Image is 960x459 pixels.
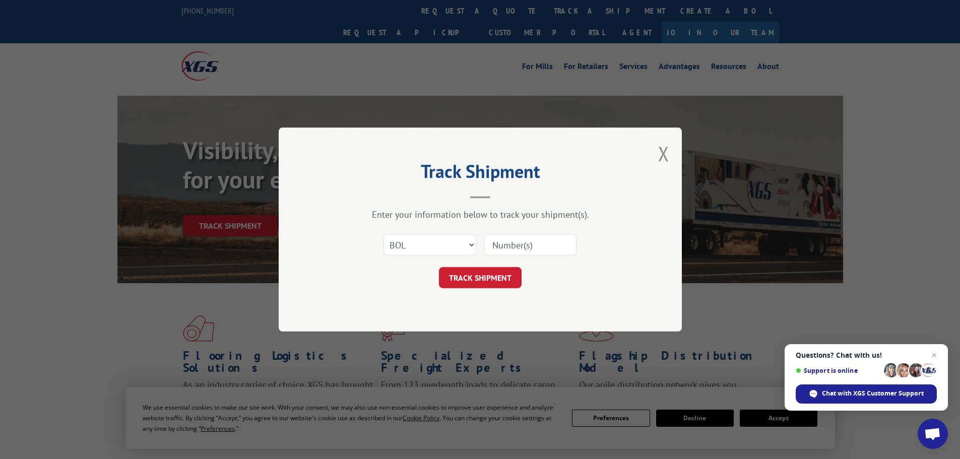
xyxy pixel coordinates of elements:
[796,367,880,374] span: Support is online
[796,351,937,359] span: Questions? Chat with us!
[484,234,577,255] input: Number(s)
[439,267,522,288] button: TRACK SHIPMENT
[928,349,940,361] span: Close chat
[329,209,631,220] div: Enter your information below to track your shipment(s).
[822,389,924,398] span: Chat with XGS Customer Support
[796,384,937,404] div: Chat with XGS Customer Support
[918,419,948,449] div: Open chat
[658,140,669,167] button: Close modal
[329,164,631,183] h2: Track Shipment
